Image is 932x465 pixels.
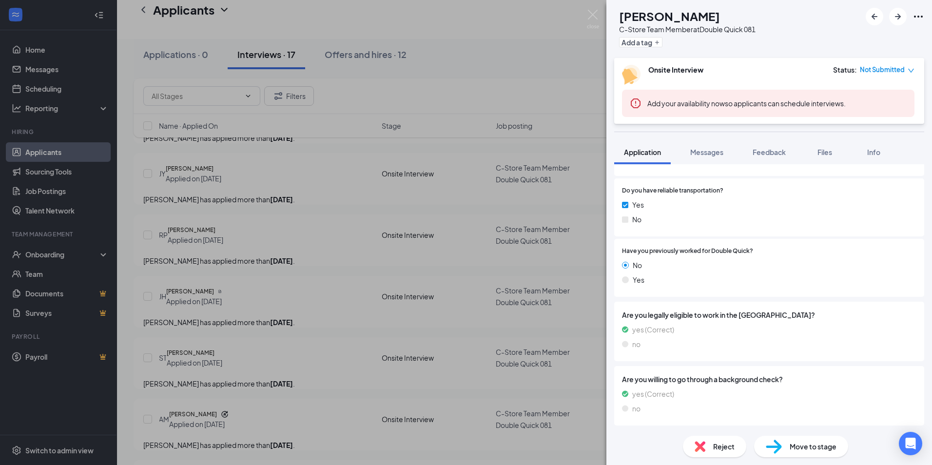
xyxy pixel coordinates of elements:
[619,8,720,24] h1: [PERSON_NAME]
[913,11,924,22] svg: Ellipses
[647,99,846,108] span: so applicants can schedule interviews.
[899,432,922,455] div: Open Intercom Messenger
[632,199,644,210] span: Yes
[713,441,735,452] span: Reject
[633,260,642,271] span: No
[630,97,641,109] svg: Error
[790,441,836,452] span: Move to stage
[632,324,674,335] span: yes (Correct)
[833,65,857,75] div: Status :
[860,65,905,75] span: Not Submitted
[632,388,674,399] span: yes (Correct)
[648,65,703,74] b: Onsite Interview
[889,8,907,25] button: ArrowRight
[866,8,883,25] button: ArrowLeftNew
[619,24,756,34] div: C-Store Team Member at Double Quick 081
[632,403,641,414] span: no
[654,39,660,45] svg: Plus
[908,67,914,74] span: down
[622,374,916,385] span: Are you willing to go through a background check?
[619,37,662,47] button: PlusAdd a tag
[753,148,786,156] span: Feedback
[622,310,916,320] span: Are you legally eligible to work in the [GEOGRAPHIC_DATA]?
[869,11,880,22] svg: ArrowLeftNew
[690,148,723,156] span: Messages
[624,148,661,156] span: Application
[817,148,832,156] span: Files
[647,98,725,108] button: Add your availability now
[867,148,880,156] span: Info
[632,339,641,349] span: no
[632,214,641,225] span: No
[622,186,723,195] span: Do you have reliable transportation?
[633,274,644,285] span: Yes
[892,11,904,22] svg: ArrowRight
[622,247,753,256] span: Have you previously worked for Double Quick?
